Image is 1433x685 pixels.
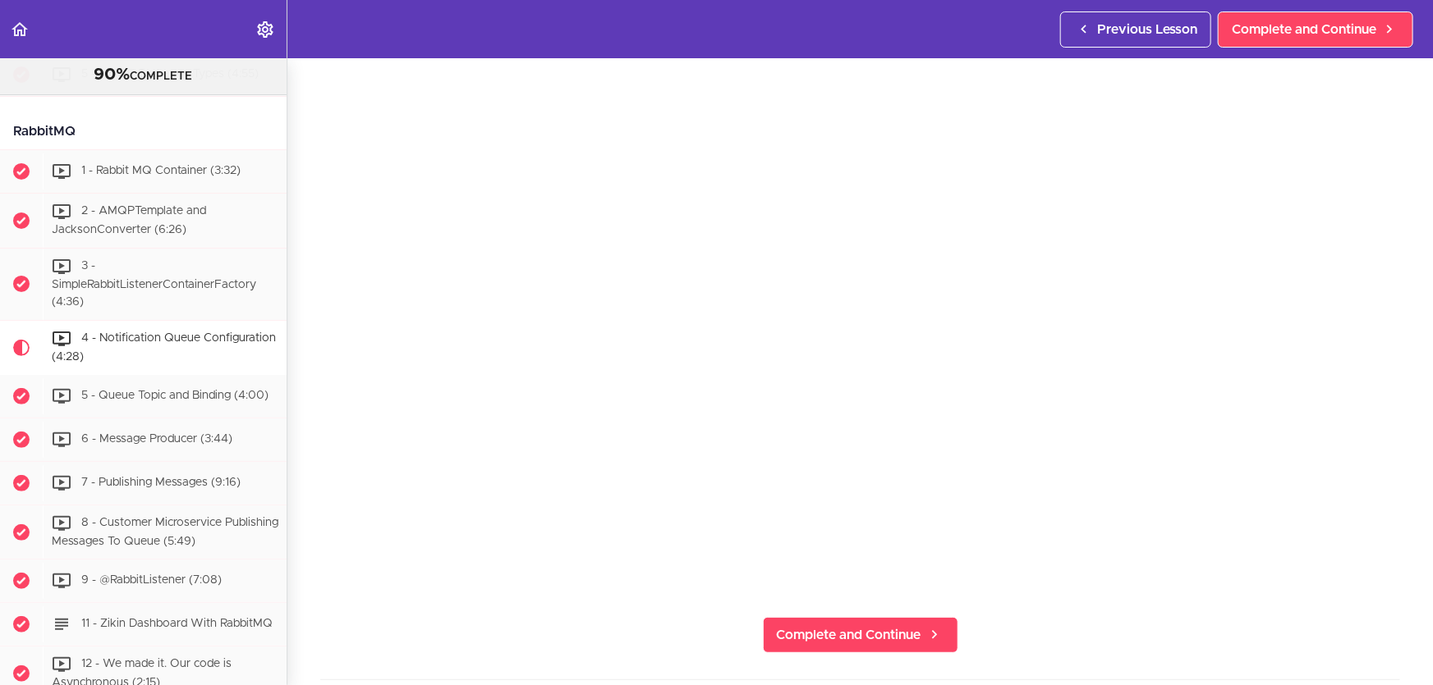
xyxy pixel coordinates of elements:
[1232,20,1376,39] span: Complete and Continue
[52,517,278,547] span: 8 - Customer Microservice Publishing Messages To Queue (5:49)
[777,625,921,645] span: Complete and Continue
[81,619,273,630] span: 11 - Zikin Dashboard With RabbitMQ
[81,390,269,401] span: 5 - Queue Topic and Binding (4:00)
[52,332,276,363] span: 4 - Notification Queue Configuration (4:28)
[255,20,275,39] svg: Settings Menu
[81,477,241,488] span: 7 - Publishing Messages (9:16)
[81,575,222,587] span: 9 - @RabbitListener (7:08)
[10,20,30,39] svg: Back to course curriculum
[21,65,266,86] div: COMPLETE
[81,165,241,176] span: 1 - Rabbit MQ Container (3:32)
[1060,11,1211,48] a: Previous Lesson
[52,260,256,308] span: 3 - SimpleRabbitListenerContainerFactory (4:36)
[1218,11,1413,48] a: Complete and Continue
[81,433,232,445] span: 6 - Message Producer (3:44)
[94,66,131,83] span: 90%
[1097,20,1197,39] span: Previous Lesson
[763,617,958,653] a: Complete and Continue
[52,205,206,235] span: 2 - AMQPTemplate and JacksonConverter (6:26)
